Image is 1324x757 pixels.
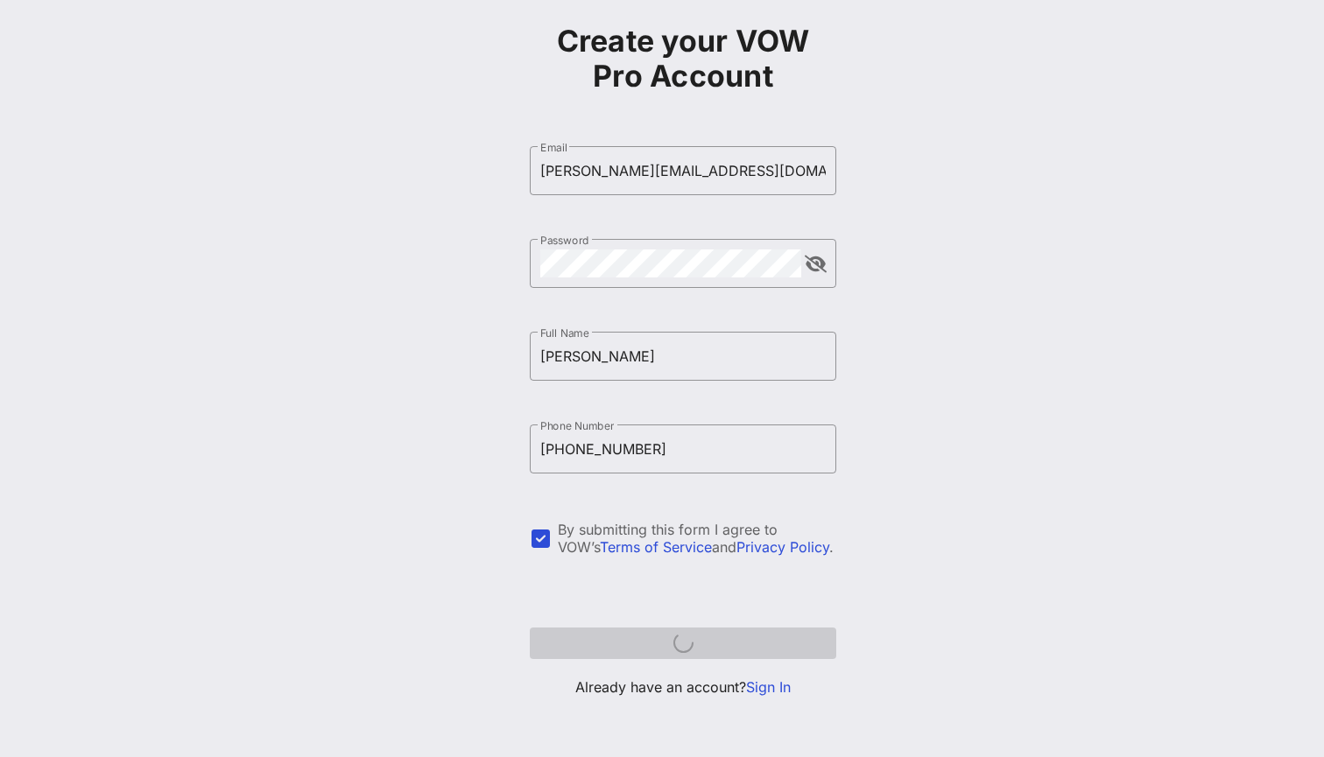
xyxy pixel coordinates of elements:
a: Privacy Policy [736,538,829,556]
label: Phone Number [540,419,614,432]
a: Terms of Service [600,538,712,556]
a: Sign In [746,678,791,696]
div: By submitting this form I agree to VOW’s and . [558,521,836,556]
label: Password [540,234,589,247]
label: Full Name [540,326,589,340]
label: Email [540,141,567,154]
button: append icon [805,256,827,273]
h1: Create your VOW Pro Account [530,24,836,94]
p: Already have an account? [530,676,836,697]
